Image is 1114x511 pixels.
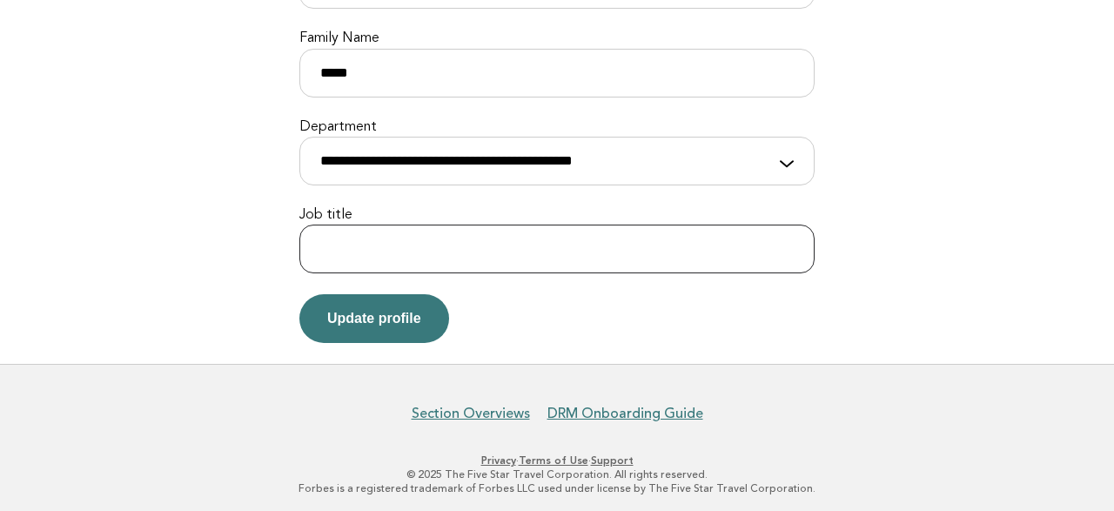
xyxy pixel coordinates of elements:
[591,454,634,467] a: Support
[481,454,516,467] a: Privacy
[24,454,1090,467] p: · ·
[24,467,1090,481] p: © 2025 The Five Star Travel Corporation. All rights reserved.
[299,206,815,225] label: Job title
[547,405,703,422] a: DRM Onboarding Guide
[299,118,815,137] label: Department
[299,30,815,48] label: Family Name
[299,294,449,343] button: Update profile
[24,481,1090,495] p: Forbes is a registered trademark of Forbes LLC used under license by The Five Star Travel Corpora...
[412,405,530,422] a: Section Overviews
[519,454,588,467] a: Terms of Use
